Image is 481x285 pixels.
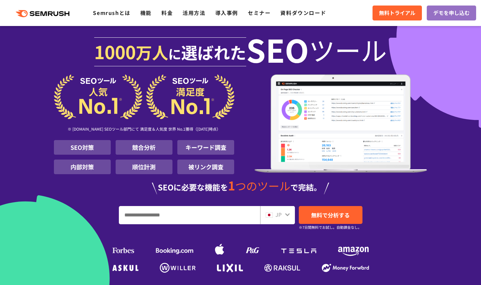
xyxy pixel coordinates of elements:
span: JP [275,211,282,218]
li: 競合分析 [116,140,172,155]
span: 1 [228,176,235,194]
a: 導入事例 [215,9,238,17]
a: セミナー [248,9,271,17]
li: SEO対策 [54,140,111,155]
span: 1000 [94,38,136,64]
small: ※7日間無料でお試し。自動課金なし。 [299,224,361,230]
a: 無料で分析する [299,206,362,224]
span: ツール [309,36,387,62]
li: 順位計測 [116,160,172,174]
div: ※ [DOMAIN_NAME] SEOツール部門にて 満足度＆人気度 世界 No.1獲得（[DATE]時点） [54,119,234,140]
a: 機能 [140,9,152,17]
li: 被リンク調査 [177,160,234,174]
div: SEOに必要な機能を [54,179,427,194]
span: 無料トライアル [379,9,415,17]
span: に [168,44,181,63]
input: URL、キーワードを入力してください [119,206,260,224]
span: SEO [246,36,309,62]
span: デモを申し込む [433,9,470,17]
a: Semrushとは [93,9,130,17]
span: 無料で分析する [311,211,350,219]
a: 活用方法 [183,9,205,17]
a: 資料ダウンロード [280,9,326,17]
span: 選ばれた [181,40,246,64]
span: つのツール [235,178,290,194]
span: 万人 [136,40,168,64]
span: で完結。 [290,181,322,193]
li: 内部対策 [54,160,111,174]
a: デモを申し込む [427,6,476,20]
a: 無料トライアル [373,6,422,20]
li: キーワード調査 [177,140,234,155]
a: 料金 [161,9,173,17]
